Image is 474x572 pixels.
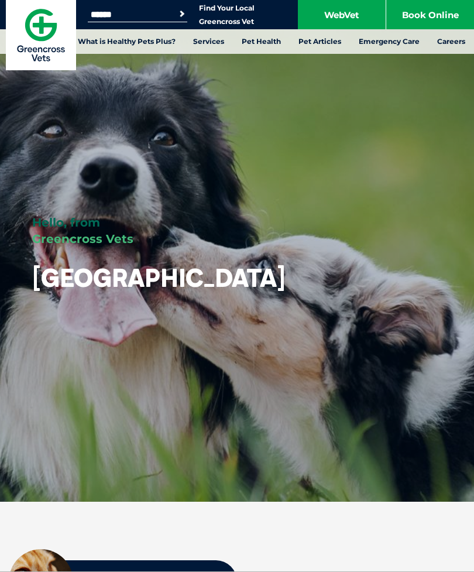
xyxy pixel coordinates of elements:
h1: [GEOGRAPHIC_DATA] [32,265,286,292]
a: Pet Articles [290,29,350,54]
a: What is Healthy Pets Plus? [69,29,184,54]
span: Greencross Vets [32,232,133,246]
span: Hello, from [32,215,100,230]
a: Pet Health [233,29,290,54]
a: Emergency Care [350,29,428,54]
a: Careers [428,29,474,54]
a: Services [184,29,233,54]
button: Search [176,8,188,20]
a: Find Your Local Greencross Vet [199,4,255,26]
